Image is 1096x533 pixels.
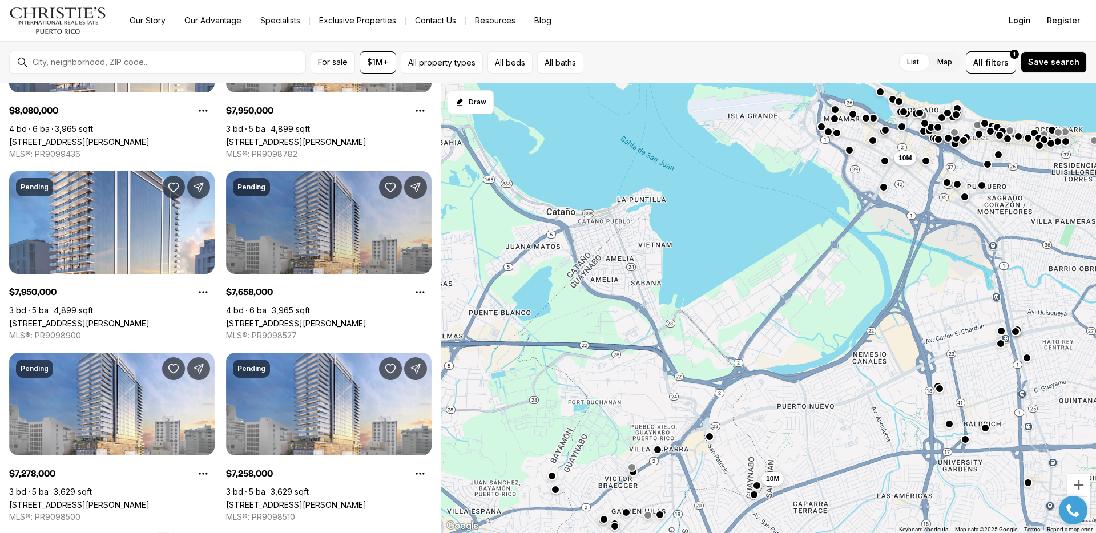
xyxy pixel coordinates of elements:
button: All property types [401,51,483,74]
button: Share Property [187,176,210,199]
button: All beds [487,51,533,74]
a: Report a map error [1047,526,1093,532]
p: Pending [237,183,265,192]
button: Property options [192,281,215,304]
span: For sale [318,58,348,67]
img: logo [9,7,107,34]
p: Pending [21,364,49,373]
button: Save Property: 1149 ASHFORD AVENUE #1501 [162,357,185,380]
a: Exclusive Properties [310,13,405,29]
a: Terms (opens in new tab) [1024,526,1040,532]
button: Login [1002,9,1038,32]
button: Save Property: 1149 ASHFORD AVENUE #1502 [379,176,402,199]
label: Map [928,52,961,72]
a: 1149 ASHFORD AVENUE #501, SAN JUAN PR, 00907 [226,137,366,147]
button: $1M+ [360,51,396,74]
button: 10M [894,151,916,164]
a: 1149 ASHFORD AVENUE #1001, SAN JUAN PR, 00907 [226,500,366,510]
a: Specialists [251,13,309,29]
span: Map data ©2025 Google [955,526,1017,532]
button: Property options [409,281,432,304]
button: Start drawing [448,90,494,114]
button: Register [1040,9,1087,32]
a: 1149 ASHFORD AVENUE #1501, SAN JUAN PR, 00907 [9,500,150,510]
span: Save search [1028,58,1079,67]
a: 1149 ASHFORD AVENUE #1502, SAN JUAN PR, 00907 [226,318,366,328]
a: Blog [525,13,561,29]
a: Our Advantage [175,13,251,29]
button: Zoom in [1067,474,1090,496]
span: All [973,56,983,68]
button: For sale [311,51,355,74]
button: Share Property [404,357,427,380]
p: Pending [237,364,265,373]
button: All baths [537,51,583,74]
button: Save Property: 1149 ASHFORD AVENUE #401 [162,176,185,199]
a: 1149 ASHFORD AVENUE #401, SAN JUAN PR, 00907 [9,318,150,328]
a: 1149 ASHFORD AVENUE #1202, SAN JUAN PR, 00907 [9,137,150,147]
button: 10M [761,472,784,486]
button: Allfilters1 [966,51,1016,74]
span: Register [1047,16,1080,25]
span: 10M [898,153,912,162]
button: Save search [1021,51,1087,73]
button: Property options [409,99,432,122]
span: 1 [1013,50,1016,59]
label: List [898,52,928,72]
span: 10M [766,474,779,483]
span: $1M+ [367,58,389,67]
button: Save Property: 1149 ASHFORD AVENUE #1001 [379,357,402,380]
button: Contact Us [406,13,465,29]
a: Our Story [120,13,175,29]
p: Pending [21,183,49,192]
button: Share Property [187,357,210,380]
a: Resources [466,13,525,29]
button: Share Property [404,176,427,199]
button: Property options [192,99,215,122]
span: Login [1009,16,1031,25]
button: Property options [409,462,432,485]
button: Property options [192,462,215,485]
span: filters [985,56,1009,68]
